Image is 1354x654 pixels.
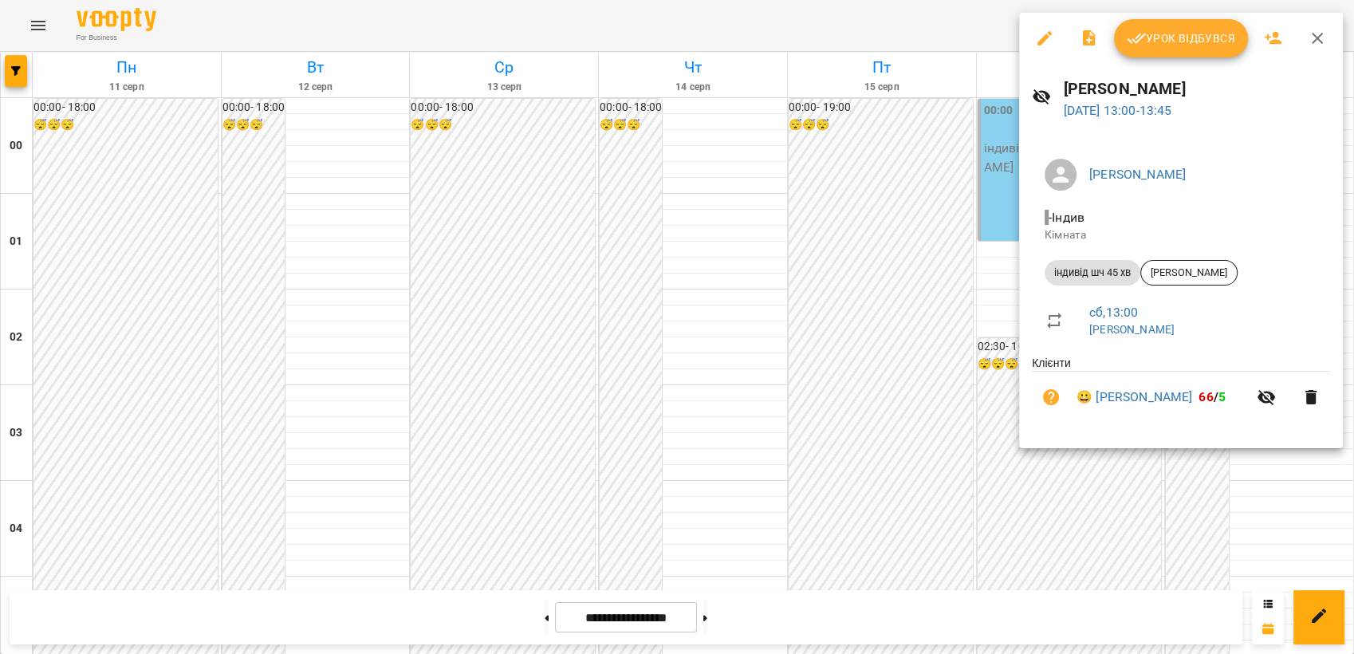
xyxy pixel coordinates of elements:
[1089,305,1138,320] a: сб , 13:00
[1045,210,1088,225] span: - Індив
[1199,389,1226,404] b: /
[1064,77,1330,101] h6: [PERSON_NAME]
[1045,227,1317,243] p: Кімната
[1077,388,1192,407] a: 😀 [PERSON_NAME]
[1114,19,1248,57] button: Урок відбувся
[1140,260,1238,286] div: [PERSON_NAME]
[1064,103,1172,118] a: [DATE] 13:00-13:45
[1032,378,1070,416] button: Візит ще не сплачено. Додати оплату?
[1141,266,1237,280] span: [PERSON_NAME]
[1045,266,1140,280] span: індивід шч 45 хв
[1089,167,1186,182] a: [PERSON_NAME]
[1218,389,1226,404] span: 5
[1127,29,1235,48] span: Урок відбувся
[1199,389,1213,404] span: 66
[1089,323,1175,336] a: [PERSON_NAME]
[1032,355,1330,429] ul: Клієнти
